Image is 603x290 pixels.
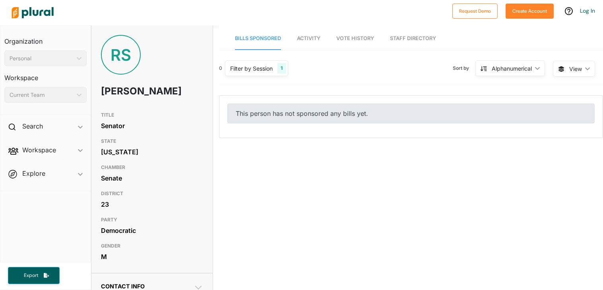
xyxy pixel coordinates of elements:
[569,65,582,73] span: View
[101,241,203,251] h3: GENDER
[101,79,162,103] h1: [PERSON_NAME]
[101,198,203,210] div: 23
[101,163,203,172] h3: CHAMBER
[4,30,87,47] h3: Organization
[101,35,141,75] div: RS
[101,283,145,290] span: Contact Info
[336,27,374,50] a: Vote History
[10,91,74,99] div: Current Team
[235,35,281,41] span: Bills Sponsored
[101,146,203,158] div: [US_STATE]
[230,64,273,73] div: Filter by Session
[492,64,532,73] div: Alphanumerical
[18,272,44,279] span: Export
[506,6,554,15] a: Create Account
[453,65,475,72] span: Sort by
[506,4,554,19] button: Create Account
[219,65,222,72] div: 0
[8,267,60,284] button: Export
[297,27,320,50] a: Activity
[101,172,203,184] div: Senate
[390,27,436,50] a: Staff Directory
[101,136,203,146] h3: STATE
[10,54,74,63] div: Personal
[452,4,498,19] button: Request Demo
[580,7,595,14] a: Log In
[101,120,203,132] div: Senator
[277,63,286,73] div: 1
[101,225,203,236] div: Democratic
[4,66,87,84] h3: Workspace
[101,110,203,120] h3: TITLE
[101,251,203,263] div: M
[235,27,281,50] a: Bills Sponsored
[101,189,203,198] h3: DISTRICT
[297,35,320,41] span: Activity
[452,6,498,15] a: Request Demo
[227,104,595,123] div: This person has not sponsored any bills yet.
[101,215,203,225] h3: PARTY
[22,122,43,131] h2: Search
[336,35,374,41] span: Vote History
